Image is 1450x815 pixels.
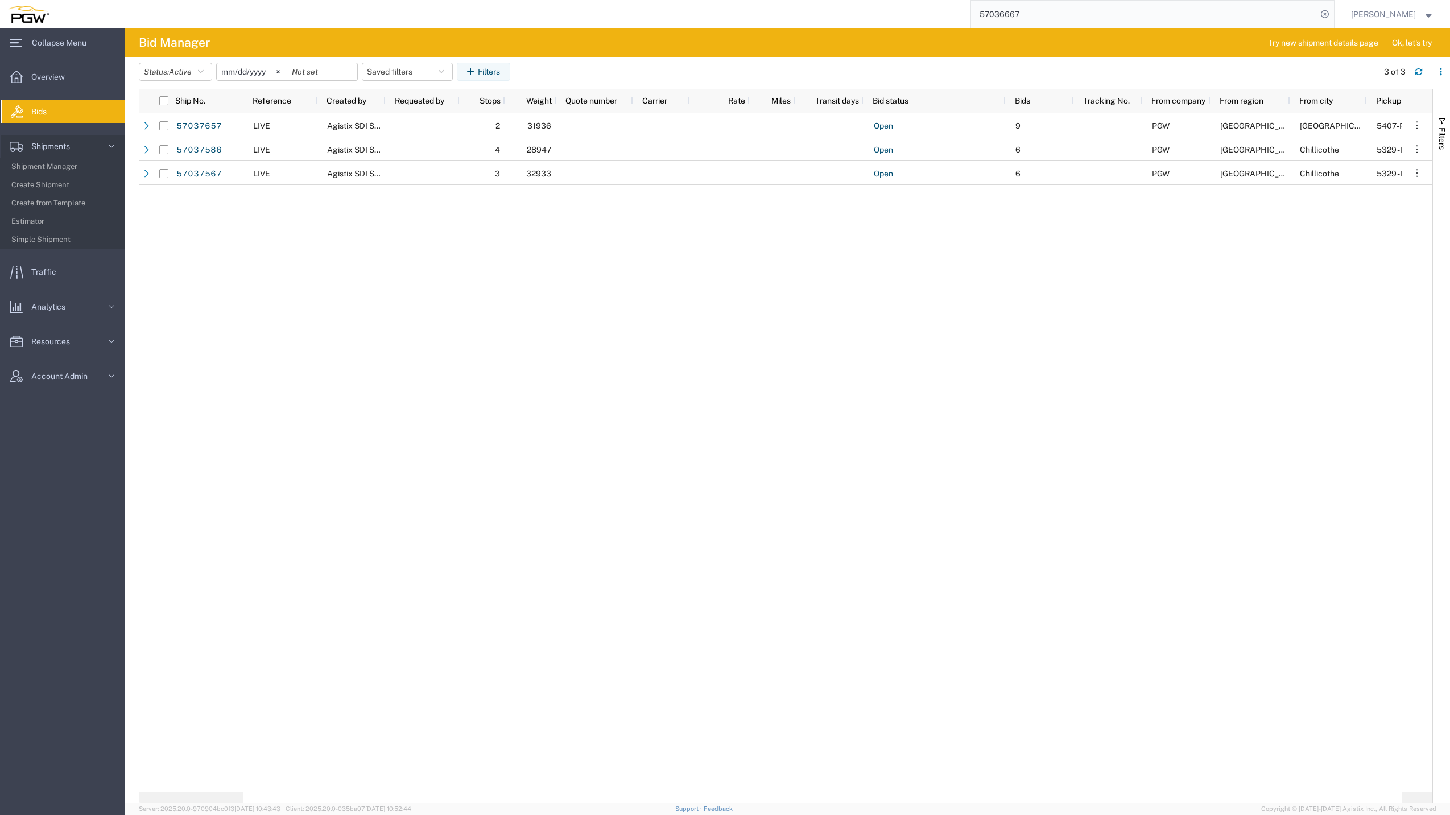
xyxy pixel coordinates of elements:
a: Account Admin [1,365,125,388]
a: Resources [1,330,125,353]
span: Analytics [31,295,73,318]
span: 28947 [527,145,551,154]
input: Not set [287,63,357,80]
span: Traffic [31,261,64,283]
span: From company [1151,96,1205,105]
span: Try new shipment details page [1268,37,1378,49]
span: Reference [253,96,291,105]
span: Created by [327,96,366,105]
button: Status:Active [139,63,212,81]
span: Create Shipment [11,174,117,196]
span: 32933 [526,169,551,178]
span: Pickup location [1376,96,1432,105]
span: Quote number [565,96,617,105]
span: Requested by [395,96,444,105]
a: Traffic [1,261,125,283]
button: Saved filters [362,63,453,81]
span: 9 [1015,121,1021,130]
span: Shipments [31,135,78,158]
span: Ship No. [175,96,205,105]
span: North America [1220,121,1302,130]
span: Agistix SDI Services [327,169,400,178]
a: 57037657 [176,117,222,135]
span: Chillicothe [1300,145,1339,154]
span: Ksenia Gushchina-Kerecz [1351,8,1416,20]
span: Stops [469,96,501,105]
span: 6 [1015,169,1021,178]
span: Active [169,67,192,76]
span: Estimator [11,210,117,233]
button: [PERSON_NAME] [1350,7,1435,21]
span: Copyright © [DATE]-[DATE] Agistix Inc., All Rights Reserved [1261,804,1436,814]
span: From region [1220,96,1263,105]
a: Open [873,117,894,135]
span: Transit days [804,96,859,105]
span: Resources [31,330,78,353]
a: Bids [1,100,125,123]
span: PGW [1152,121,1170,130]
span: LIVE [253,121,270,130]
span: [DATE] 10:43:43 [234,805,280,812]
span: Filters [1437,127,1447,150]
span: Shipment Manager [11,155,117,178]
span: Glendale [1300,121,1381,130]
a: Analytics [1,295,125,318]
span: North America [1220,145,1302,154]
a: 57037567 [176,165,222,183]
span: Bids [31,100,55,123]
span: Agistix SDI Services [327,121,400,130]
span: Tracking No. [1083,96,1130,105]
div: 3 of 3 [1384,66,1406,78]
input: Not set [217,63,287,80]
span: Chillicothe [1300,169,1339,178]
span: Bid status [873,96,908,105]
a: Shipments [1,135,125,158]
span: Overview [31,65,73,88]
span: LIVE [253,145,270,154]
span: From city [1299,96,1333,105]
span: Server: 2025.20.0-970904bc0f3 [139,805,280,812]
a: Open [873,165,894,183]
span: Rate [699,96,745,105]
span: Account Admin [31,365,96,388]
a: Feedback [704,805,733,812]
button: Ok, let's try [1382,34,1441,52]
span: 6 [1015,145,1021,154]
span: PGW [1152,169,1170,178]
button: Filters [457,63,510,81]
span: PGW [1152,145,1170,154]
input: Search for shipment number, reference number [971,1,1317,28]
span: Create from Template [11,192,117,215]
span: 4 [495,145,500,154]
a: 57037586 [176,141,222,159]
span: Miles [759,96,791,105]
span: LIVE [253,169,270,178]
span: Weight [514,96,552,105]
span: Simple Shipment [11,228,117,251]
a: Support [675,805,704,812]
span: Collapse Menu [32,31,94,54]
span: Carrier [642,96,667,105]
span: 2 [495,121,500,130]
h4: Bid Manager [139,28,210,57]
span: 31936 [527,121,551,130]
span: North America [1220,169,1302,178]
a: Overview [1,65,125,88]
span: Bids [1015,96,1030,105]
span: Client: 2025.20.0-035ba07 [286,805,411,812]
img: logo [8,6,49,23]
span: 3 [495,169,500,178]
span: Agistix SDI Services [327,145,400,154]
span: [DATE] 10:52:44 [365,805,411,812]
a: Open [873,141,894,159]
